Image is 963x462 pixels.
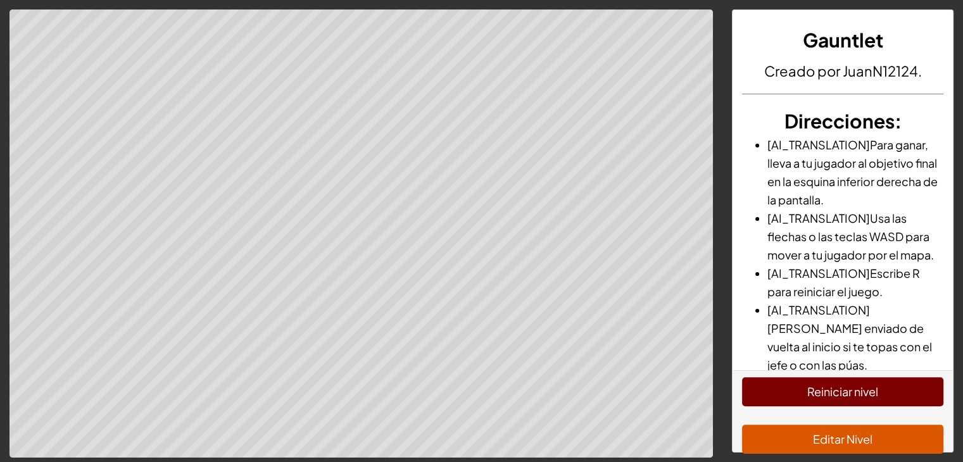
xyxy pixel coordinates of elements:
h3: : [742,107,943,135]
li: [AI_TRANSLATION]Para ganar, lleva a tu jugador al objetivo final en la esquina inferior derecha d... [767,135,943,209]
button: Reiniciar nivel [742,377,943,406]
li: [AI_TRANSLATION][PERSON_NAME] enviado de vuelta al inicio si te topas con el jefe o con las púas. [767,301,943,374]
li: [AI_TRANSLATION]Usa las flechas o las teclas WASD para mover a tu jugador por el mapa. [767,209,943,264]
li: [AI_TRANSLATION]Escribe R para reiniciar el juego. [767,264,943,301]
h3: Gauntlet [742,26,943,54]
button: Editar Nivel [742,425,943,454]
h4: Creado por JuanN12124. [742,61,943,81]
span: Direcciones [784,109,894,133]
